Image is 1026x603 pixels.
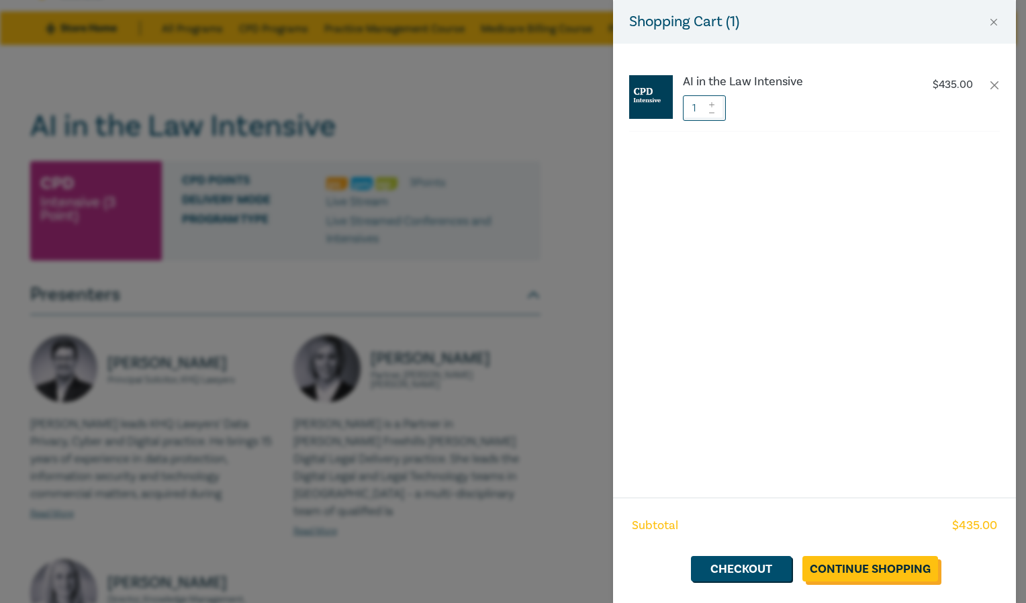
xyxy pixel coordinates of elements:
button: Close [988,16,1000,28]
input: 1 [683,95,726,121]
span: Subtotal [632,517,678,535]
h5: Shopping Cart ( 1 ) [629,11,739,33]
a: AI in the Law Intensive [683,75,906,89]
img: CPD%20Intensive.jpg [629,75,673,119]
p: $ 435.00 [933,79,973,91]
a: Continue Shopping [802,556,938,582]
a: Checkout [691,556,792,582]
span: $ 435.00 [952,517,997,535]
